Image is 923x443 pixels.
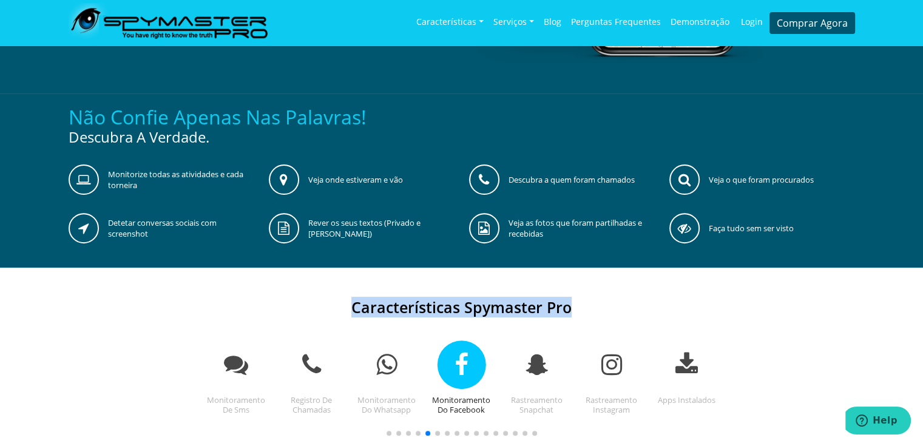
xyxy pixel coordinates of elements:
[108,169,254,191] p: Monitorize todas as atividades e cada torneira
[513,431,518,436] span: Go to slide 14
[69,3,268,42] img: SpymasterPro
[425,431,430,436] span: Go to slide 5
[416,431,421,436] span: Go to slide 4
[484,431,489,436] span: Go to slide 11
[69,298,855,316] h4: Características Spymaster Pro
[201,363,271,414] a: monitoramento de sms
[709,223,794,234] p: Faça tudo sem ser visto
[464,431,469,436] span: Go to slide 9
[387,431,391,436] span: Go to slide 1
[577,363,646,414] a: rastreamento instagram
[396,431,401,436] span: Go to slide 2
[69,129,855,146] h5: Descubra a Verdade.
[406,431,411,436] span: Go to slide 3
[308,174,403,185] p: Veja onde estiveram e vão
[201,340,271,414] div: 2 / 16
[277,340,346,414] div: 3 / 16
[411,4,489,42] a: Características
[509,174,635,185] p: Descubra a quem foram chamados
[489,4,539,42] a: Serviços
[352,395,421,414] span: monitoramento do whatsapp
[201,395,271,414] span: monitoramento de sms
[427,395,496,414] span: monitoramento do facebook
[577,340,646,414] div: 7 / 16
[769,12,855,34] a: Comprar Agora
[503,431,508,436] span: Go to slide 13
[352,363,421,414] a: monitoramento do whatsapp
[652,340,722,405] div: 8 / 16
[709,174,814,185] p: Veja o que foram procurados
[69,106,855,129] h3: Não confie apenas nas palavras!
[532,431,537,436] span: Go to slide 16
[502,340,571,414] div: 6 / 16
[493,431,498,436] span: Go to slide 12
[277,395,346,414] span: registro de chamadas
[352,340,421,414] div: 4 / 16
[502,363,571,414] a: rastreamento snapchat
[509,217,655,239] p: Veja as fotos que foram partilhadas e recebidas
[474,431,479,436] span: Go to slide 10
[277,363,346,414] a: registro de chamadas
[427,363,496,414] a: monitoramento do facebook
[734,4,769,39] a: Login
[566,4,666,39] a: Perguntas frequentes
[652,363,722,405] a: apps instalados
[652,395,722,405] span: apps instalados
[427,340,496,414] div: 5 / 16
[445,431,450,436] span: Go to slide 7
[502,395,571,414] span: rastreamento snapchat
[455,431,459,436] span: Go to slide 8
[845,407,911,437] iframe: Opens a widget where you can chat to one of our agents
[435,431,440,436] span: Go to slide 6
[108,217,254,239] p: Detetar conversas sociais com screenshot
[522,431,527,436] span: Go to slide 15
[308,217,455,239] p: Rever os seus textos (Privado e [PERSON_NAME])
[666,4,734,39] a: Demonstração
[577,395,646,414] span: rastreamento instagram
[539,4,566,39] a: Blog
